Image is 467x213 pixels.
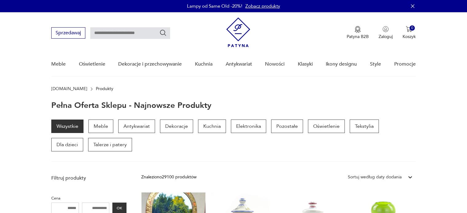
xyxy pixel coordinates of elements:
a: Oświetlenie [79,52,105,76]
a: Ikona medaluPatyna B2B [347,26,369,40]
a: Meble [88,120,113,133]
div: 0 [410,25,415,31]
a: Klasyki [298,52,313,76]
a: Tekstylia [350,120,379,133]
a: Kuchnia [198,120,226,133]
button: Sprzedawaj [51,27,85,39]
a: Dekoracje [160,120,193,133]
a: Style [370,52,381,76]
p: Filtruj produkty [51,175,126,181]
a: Antykwariat [226,52,252,76]
a: Kuchnia [195,52,212,76]
a: Promocje [394,52,416,76]
a: Wszystkie [51,120,84,133]
h1: Pełna oferta sklepu - najnowsze produkty [51,101,212,110]
div: Znaleziono 29100 produktów [141,174,197,181]
a: Zobacz produkty [245,3,280,9]
a: Meble [51,52,66,76]
a: Ikony designu [326,52,357,76]
div: Sortuj według daty dodania [348,174,402,181]
a: Nowości [265,52,285,76]
a: Talerze i patery [88,138,132,151]
a: [DOMAIN_NAME] [51,86,87,91]
p: Koszyk [403,34,416,40]
button: Szukaj [159,29,167,36]
a: Sprzedawaj [51,31,85,36]
img: Ikonka użytkownika [383,26,389,32]
img: Ikona koszyka [406,26,412,32]
p: Produkty [96,86,113,91]
button: Patyna B2B [347,26,369,40]
a: Oświetlenie [308,120,345,133]
button: 0Koszyk [403,26,416,40]
button: Zaloguj [379,26,393,40]
a: Antykwariat [118,120,155,133]
p: Lampy od Same Old -20%! [187,3,242,9]
a: Pozostałe [271,120,303,133]
a: Dla dzieci [51,138,83,151]
img: Ikona medalu [355,26,361,33]
p: Cena [51,195,126,202]
p: Zaloguj [379,34,393,40]
img: Patyna - sklep z meblami i dekoracjami vintage [226,17,250,47]
a: Dekoracje i przechowywanie [118,52,182,76]
a: Elektronika [231,120,266,133]
p: Patyna B2B [347,34,369,40]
